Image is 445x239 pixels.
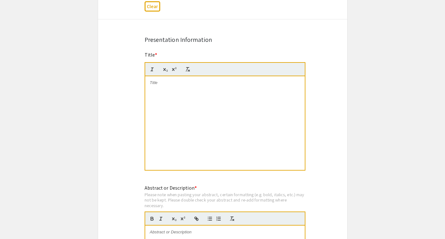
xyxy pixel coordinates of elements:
mat-label: Title [145,52,157,58]
div: Please note when pasting your abstract, certain formatting (e.g. bold, italics, etc.) may not be ... [145,192,305,208]
mat-label: Abstract or Description [145,185,197,191]
button: Clear [145,1,160,12]
iframe: Chat [5,211,27,234]
div: Presentation Information [145,35,301,44]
